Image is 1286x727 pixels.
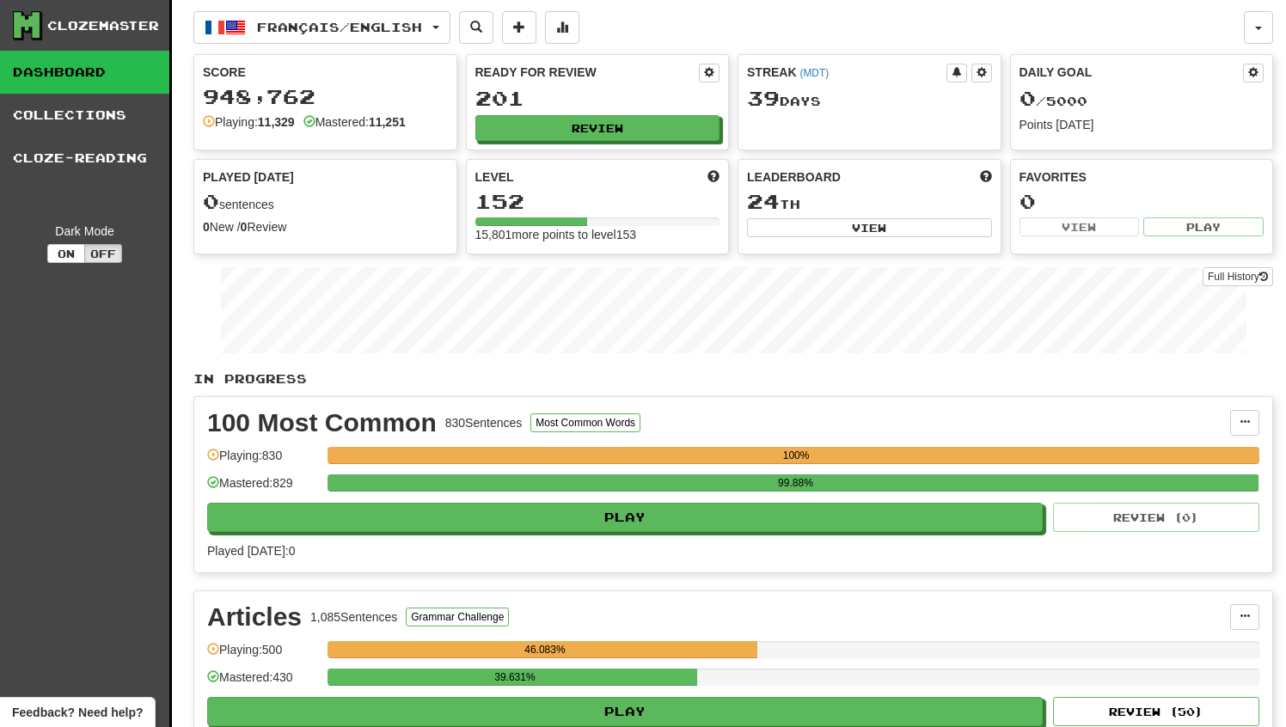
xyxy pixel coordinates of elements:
[475,88,720,109] div: 201
[1020,64,1244,82] div: Daily Goal
[1020,168,1265,186] div: Favorites
[203,220,210,234] strong: 0
[84,244,122,263] button: Off
[207,503,1043,532] button: Play
[1053,503,1259,532] button: Review (0)
[333,447,1259,464] div: 100%
[1020,116,1265,133] div: Points [DATE]
[799,67,829,79] a: (MDT)
[207,544,295,558] span: Played [DATE]: 0
[207,410,437,436] div: 100 Most Common
[459,11,493,44] button: Search sentences
[475,226,720,243] div: 15,801 more points to level 153
[333,669,696,686] div: 39.631%
[241,220,248,234] strong: 0
[1143,217,1264,236] button: Play
[747,191,992,213] div: th
[203,64,448,81] div: Score
[530,413,640,432] button: Most Common Words
[475,168,514,186] span: Level
[207,474,319,503] div: Mastered: 829
[47,244,85,263] button: On
[747,86,780,110] span: 39
[1020,86,1036,110] span: 0
[475,191,720,212] div: 152
[193,11,450,44] button: Français/English
[207,447,319,475] div: Playing: 830
[47,17,159,34] div: Clozemaster
[747,168,841,186] span: Leaderboard
[203,189,219,213] span: 0
[502,11,536,44] button: Add sentence to collection
[207,604,302,630] div: Articles
[207,641,319,669] div: Playing: 500
[747,189,780,213] span: 24
[203,86,448,107] div: 948,762
[369,115,406,129] strong: 11,251
[207,669,319,697] div: Mastered: 430
[258,115,295,129] strong: 11,329
[1053,697,1259,726] button: Review (50)
[207,697,1043,726] button: Play
[475,115,720,141] button: Review
[747,64,946,81] div: Streak
[1020,94,1087,108] span: / 5000
[203,113,295,131] div: Playing:
[545,11,579,44] button: More stats
[445,414,523,431] div: 830 Sentences
[333,641,756,658] div: 46.083%
[193,370,1273,388] p: In Progress
[1203,267,1273,286] a: Full History
[333,474,1258,492] div: 99.88%
[12,704,143,721] span: Open feedback widget
[1020,191,1265,212] div: 0
[980,168,992,186] span: This week in points, UTC
[747,88,992,110] div: Day s
[203,191,448,213] div: sentences
[203,168,294,186] span: Played [DATE]
[13,223,156,240] div: Dark Mode
[1020,217,1140,236] button: View
[303,113,406,131] div: Mastered:
[257,20,422,34] span: Français / English
[203,218,448,235] div: New / Review
[310,608,397,626] div: 1,085 Sentences
[475,64,700,81] div: Ready for Review
[707,168,720,186] span: Score more points to level up
[747,218,992,237] button: View
[406,608,509,626] button: Grammar Challenge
